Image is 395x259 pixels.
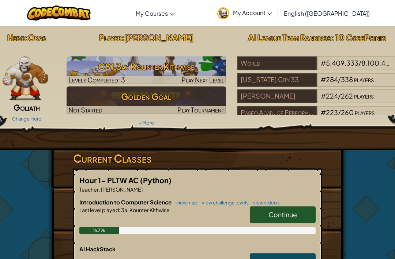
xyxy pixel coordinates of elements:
[129,207,170,213] span: Kounter Kithwise
[237,73,317,87] div: [US_STATE] City 33
[173,200,197,206] a: view map
[79,175,140,185] span: Hour 1- PLTW AC
[99,32,121,42] span: Player
[67,86,226,114] img: Golden Goal
[237,56,317,70] div: World
[12,116,42,122] a: Change Hero
[217,7,229,19] img: avatar
[233,9,272,16] span: My Account
[338,108,341,116] span: /
[355,108,375,116] span: players
[237,89,317,103] div: [PERSON_NAME]
[27,5,91,21] img: CodeCombat logo
[99,186,100,193] span: :
[214,1,276,25] a: My Account
[79,245,116,252] span: AI HackStack
[67,86,226,114] a: Golden GoalNot StartedPlay Tournament
[67,58,226,75] h3: CS1 3a: Kounter Kithwise
[321,92,326,100] span: #
[140,175,172,185] span: (Python)
[177,106,224,114] span: Play Tournament
[79,199,173,206] span: Introduction to Computer Science
[198,200,249,206] a: view challenge levels
[120,207,129,213] span: 3a.
[354,75,374,84] span: players
[67,56,226,84] img: CS1 3a: Kounter Kithwise
[14,102,40,112] span: Goliath
[326,59,358,67] span: 5,409,333
[358,59,361,67] span: /
[119,207,120,213] span: :
[7,32,25,42] span: Hero
[79,186,99,193] span: Teacher
[326,75,338,84] span: 284
[67,56,226,84] a: Play Next Level
[132,3,178,23] a: My Courses
[361,59,394,67] span: 8,100,430
[280,3,373,23] a: English ([GEOGRAPHIC_DATA])
[331,32,386,42] span: : 10 CodePoints
[341,92,353,100] span: 262
[248,32,331,42] span: AI League Team Rankings
[25,32,28,42] span: :
[3,56,48,100] img: goliath-pose.png
[268,210,297,219] span: Continue
[28,32,46,42] span: Okar
[67,88,226,105] h3: Golden Goal
[73,150,322,167] h3: Current Classes
[68,106,102,114] span: Not Started
[249,200,280,206] a: view videos
[136,10,168,17] span: My Courses
[326,92,338,100] span: 224
[326,108,338,116] span: 223
[121,32,124,42] span: :
[79,207,119,213] span: Last level played
[237,106,317,120] div: Paseo Acad. of Performing Arts
[124,32,193,42] span: [PERSON_NAME]
[321,75,326,84] span: #
[181,75,224,84] span: Play Next Level
[354,92,374,100] span: players
[68,75,125,84] span: Levels Completed: 3
[338,92,341,100] span: /
[79,227,119,234] div: 16.7%
[284,10,370,17] span: English ([GEOGRAPHIC_DATA])
[341,75,353,84] span: 338
[321,59,326,67] span: #
[100,186,143,193] span: [PERSON_NAME]
[139,120,154,126] a: + More
[321,108,326,116] span: #
[341,108,354,116] span: 260
[338,75,341,84] span: /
